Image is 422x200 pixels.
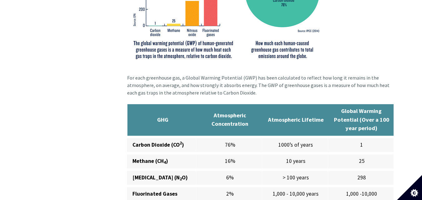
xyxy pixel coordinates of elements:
[262,137,328,153] td: 1000’s of years
[196,170,262,186] td: 6%
[180,176,182,182] sub: 2
[180,140,182,146] sup: 2
[157,116,168,123] strong: GHG
[328,137,394,153] td: 1
[268,116,324,123] strong: Atmospheric Lifetime
[196,153,262,169] td: 16%
[196,137,262,153] td: 76%
[132,190,177,197] strong: Fluorinated Gases
[328,170,394,186] td: 298
[211,112,248,128] strong: Atmospheric Concentration
[328,153,394,169] td: 25
[132,141,184,148] strong: Carbon Dioxide (CO )
[334,107,389,132] strong: Global Warming Potential (Over a 100 year period)
[262,170,328,186] td: > 100 years
[132,158,168,164] strong: Methane (CH )
[397,175,422,200] button: Set cookie preferences
[132,174,188,181] strong: [MEDICAL_DATA] (N O)
[164,160,166,165] sub: 4
[262,153,328,169] td: 10 years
